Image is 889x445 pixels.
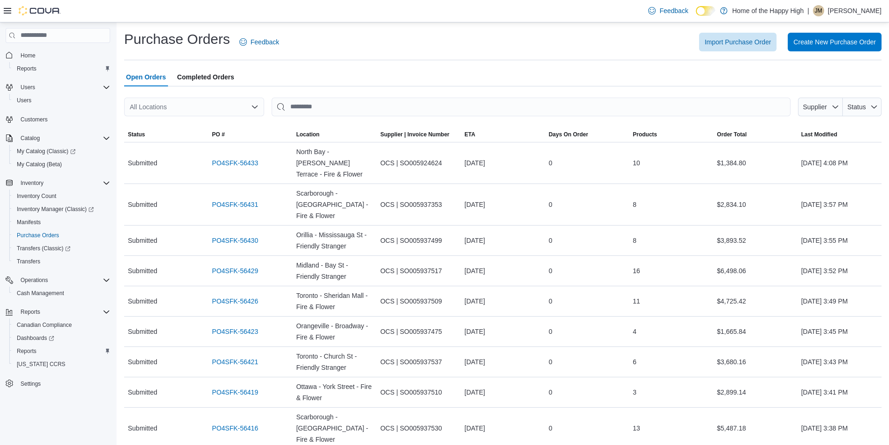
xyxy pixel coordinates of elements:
a: Inventory Count [13,191,60,202]
span: Completed Orders [177,68,234,86]
button: ETA [461,127,545,142]
a: PO4SFK-56419 [212,387,258,398]
span: Cash Management [17,290,64,297]
span: 0 [549,199,553,210]
button: Reports [9,345,114,358]
span: Toronto - Church St - Friendly Stranger [296,351,373,373]
span: Settings [17,377,110,389]
a: Manifests [13,217,44,228]
button: Open list of options [251,103,259,111]
div: [DATE] 3:52 PM [798,261,882,280]
span: Inventory Manager (Classic) [17,205,94,213]
button: Purchase Orders [9,229,114,242]
span: Manifests [13,217,110,228]
span: Transfers [17,258,40,265]
span: 0 [549,387,553,398]
span: Submitted [128,423,157,434]
button: Status [843,98,882,116]
button: Catalog [2,132,114,145]
span: 0 [549,356,553,367]
a: PO4SFK-56423 [212,326,258,337]
span: 3 [633,387,637,398]
button: Reports [9,62,114,75]
div: [DATE] 3:55 PM [798,231,882,250]
span: Operations [17,275,110,286]
a: PO4SFK-56433 [212,157,258,169]
div: OCS | SO005937353 [377,195,461,214]
div: OCS | SO005937537 [377,353,461,371]
div: $3,680.16 [713,353,797,371]
a: Transfers (Classic) [13,243,74,254]
a: PO4SFK-56429 [212,265,258,276]
span: Transfers (Classic) [17,245,70,252]
input: This is a search bar. After typing your query, hit enter to filter the results lower in the page. [272,98,791,116]
div: OCS | SO005924624 [377,154,461,172]
div: [DATE] [461,195,545,214]
button: Customers [2,113,114,126]
span: 4 [633,326,637,337]
a: My Catalog (Classic) [9,145,114,158]
span: North Bay - [PERSON_NAME] Terrace - Fire & Flower [296,146,373,180]
a: Transfers (Classic) [9,242,114,255]
span: Last Modified [801,131,837,138]
button: Supplier [798,98,843,116]
span: Status [847,103,866,111]
a: [US_STATE] CCRS [13,359,69,370]
h1: Purchase Orders [124,30,230,49]
button: Operations [17,275,52,286]
span: Orillia - Mississauga St - Friendly Stranger [296,229,373,252]
button: Settings [2,376,114,390]
span: Catalog [17,133,110,144]
span: 8 [633,199,637,210]
a: My Catalog (Classic) [13,146,79,157]
span: Operations [21,276,48,284]
span: Products [633,131,657,138]
span: My Catalog (Beta) [17,161,62,168]
a: Purchase Orders [13,230,63,241]
button: Inventory [2,177,114,190]
button: Canadian Compliance [9,318,114,332]
span: Reports [17,347,36,355]
p: [PERSON_NAME] [828,5,882,16]
span: Inventory Manager (Classic) [13,204,110,215]
div: $3,893.52 [713,231,797,250]
button: [US_STATE] CCRS [9,358,114,371]
span: 8 [633,235,637,246]
button: Inventory [17,177,47,189]
span: Submitted [128,265,157,276]
span: Submitted [128,199,157,210]
span: Feedback [659,6,688,15]
button: Supplier | Invoice Number [377,127,461,142]
span: 16 [633,265,640,276]
span: Users [17,82,110,93]
span: [US_STATE] CCRS [17,360,65,368]
span: Scarborough - [GEOGRAPHIC_DATA] - Fire & Flower [296,411,373,445]
span: 0 [549,326,553,337]
button: Transfers [9,255,114,268]
button: Manifests [9,216,114,229]
span: 13 [633,423,640,434]
span: Customers [17,113,110,125]
div: [DATE] [461,154,545,172]
div: [DATE] 3:57 PM [798,195,882,214]
span: Inventory [17,177,110,189]
span: PO # [212,131,224,138]
div: [DATE] 4:08 PM [798,154,882,172]
div: OCS | SO005937509 [377,292,461,311]
span: 0 [549,423,553,434]
span: Users [21,84,35,91]
span: Create New Purchase Order [793,37,876,47]
a: Inventory Manager (Classic) [13,204,98,215]
span: Submitted [128,387,157,398]
span: Reports [21,308,40,316]
span: Canadian Compliance [13,319,110,331]
span: Import Purchase Order [705,37,771,47]
div: [DATE] [461,322,545,341]
div: OCS | SO005937510 [377,383,461,402]
span: Supplier | Invoice Number [380,131,449,138]
div: Location [296,131,320,138]
span: My Catalog (Classic) [17,148,76,155]
span: Canadian Compliance [17,321,72,329]
span: Cash Management [13,288,110,299]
